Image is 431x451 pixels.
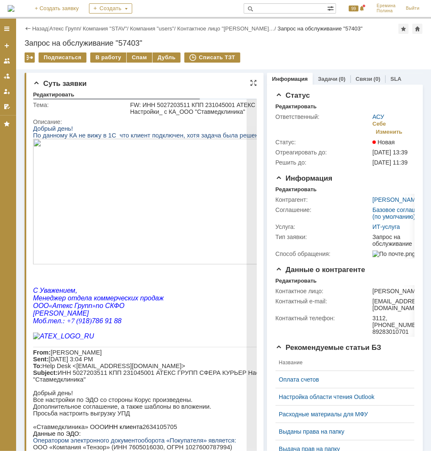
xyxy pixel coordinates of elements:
span: Уважением [7,162,42,169]
a: Расходные материалы для МФУ [279,411,404,418]
a: SLA [390,76,401,82]
span: ИНН клиента [71,298,109,305]
div: Статус: [275,139,371,146]
a: ИТ-услуга [373,223,400,230]
span: Статус [275,91,310,99]
div: Способ обращения: [275,250,371,257]
div: Изменить [376,129,403,135]
img: По почте.png [373,250,415,257]
span: Полина [377,8,396,14]
span: 18 [49,192,56,199]
span: Групп [42,382,59,389]
div: | [48,25,49,31]
div: Тип заявки: [275,234,371,240]
div: Решить до: [275,159,371,166]
a: Атекс Групп [50,25,80,32]
span: » [59,177,63,184]
div: 3112, [PHONE_NUMBER], 89283010701 [373,315,428,335]
span: e [82,325,85,332]
div: Отреагировать до: [275,149,371,156]
a: Задачи [318,76,337,82]
span: Атекс [19,177,39,184]
span: .: +7 (9 [28,192,49,199]
div: Контактное лицо: [275,288,371,294]
span: ee [120,325,127,332]
a: Связи [356,76,372,82]
div: Редактировать [33,91,74,98]
span: (во вложении) [146,339,186,346]
th: Название [275,355,408,371]
div: На всю страницу [250,80,257,86]
div: Контактный e-mail: [275,298,371,305]
div: Работа с массовостью [25,52,35,63]
span: 786 [59,192,70,199]
span: [DATE] 13:39 [373,149,408,156]
div: Описание: [33,118,330,125]
span: abb [68,325,78,332]
span: 88 [81,192,89,199]
div: Услуга: [275,223,371,230]
a: Назад [32,25,48,32]
div: [PERSON_NAME] [373,288,428,294]
span: Данные о контрагенте [275,266,365,274]
span: 91 [72,192,79,199]
span: Суть заявки [33,80,86,88]
span: 91 [72,397,79,404]
div: Добавить в избранное [398,24,409,34]
span: Еремина [377,3,396,8]
span: , [42,162,44,169]
div: (0) [339,76,345,82]
span: . [13,397,15,404]
div: Редактировать [275,278,317,284]
a: [PERSON_NAME] [373,196,421,203]
span: Атекс [19,382,39,389]
span: » [59,382,63,389]
div: [EMAIL_ADDRESS][DOMAIN_NAME] [373,298,428,311]
div: / [83,25,130,32]
span: по СКФО [63,382,92,389]
span: ) [56,397,58,404]
span: ea [37,325,44,332]
span: тел [15,192,28,199]
div: Редактировать [275,103,317,110]
span: Новая [373,139,395,146]
span: . [13,192,15,199]
a: Оплата счетов [279,376,404,383]
span: .: +7 (9 [28,397,49,404]
span: оглашение Атекс групп_ [5,339,75,346]
div: Сделать домашней страницей [412,24,423,34]
a: Базовое соглашение (по умолчанию) [373,206,430,220]
div: / [130,25,177,32]
a: Перейти на домашнюю страницу [8,5,14,12]
span: тел [15,397,28,404]
div: Контактный телефон: [275,315,371,322]
span: ) [56,192,58,199]
span: Групп [42,177,59,184]
div: Создать [89,3,132,14]
div: Запрос на обслуживание "57403" [278,25,363,32]
a: Компания "users" [130,25,174,32]
div: Тема: [33,102,128,108]
a: Информация [272,76,308,82]
a: Настройка области чтения Outlook [279,393,404,400]
a: Контактное лицо "[PERSON_NAME]… [177,25,275,32]
span: , [42,367,44,374]
div: Соглашение: [275,206,371,213]
span: 18 [49,397,56,404]
span: 88 [81,397,89,404]
span: Рекомендуемые статьи БЗ [275,344,381,352]
span: [DATE] 11:39 [373,159,408,166]
img: logo [8,5,14,12]
a: АСУ [373,113,384,120]
div: (0) [374,76,381,82]
div: Себе [373,121,386,127]
a: Компания "STAV" [83,25,127,32]
span: « [16,177,19,184]
span: 786 [59,397,70,404]
span: Уважением [7,367,42,374]
a: Выданы права на папку [279,428,404,435]
div: / [50,25,83,32]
